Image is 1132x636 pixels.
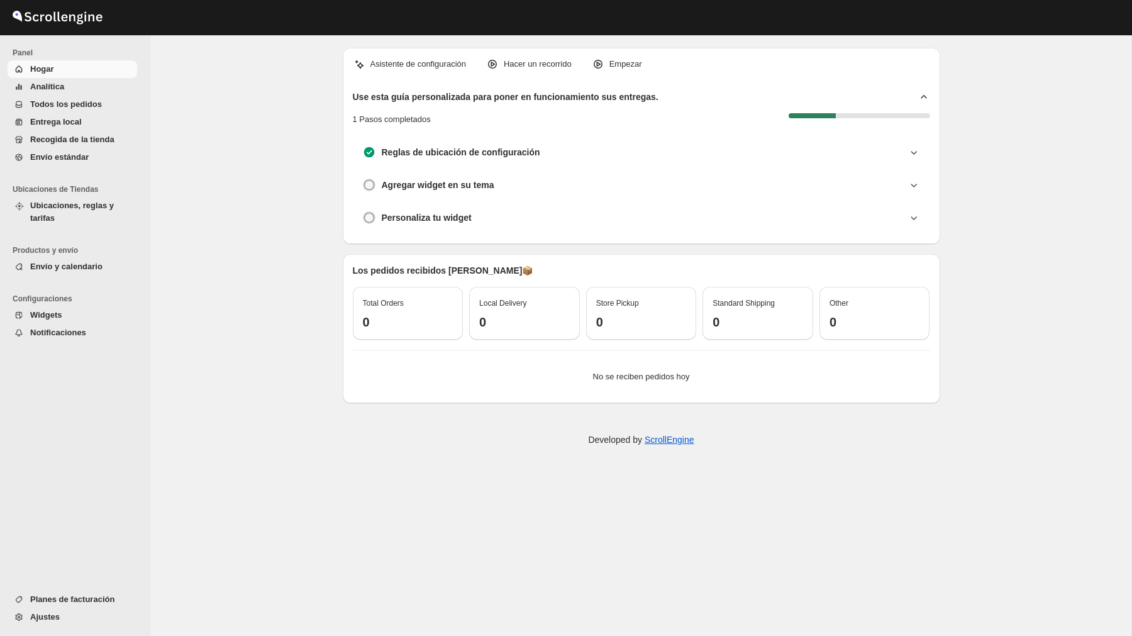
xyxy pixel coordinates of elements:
[30,82,64,91] span: Analítica
[30,64,54,74] span: Hogar
[596,315,687,330] h3: 0
[8,591,137,608] button: Planes de facturación
[8,60,137,78] button: Hogar
[30,594,114,604] span: Planes de facturación
[8,608,137,626] button: Ajustes
[382,211,472,224] h3: Personaliza tu widget
[8,258,137,276] button: Envío y calendario
[8,96,137,113] button: Todos los pedidos
[479,315,570,330] h3: 0
[830,299,848,308] span: Other
[353,91,658,103] h2: Use esta guía personalizada para poner en funcionamiento sus entregas.
[30,201,114,223] span: Ubicaciones, reglas y tarifas
[30,328,86,337] span: Notificaciones
[363,299,404,308] span: Total Orders
[30,262,103,271] span: Envío y calendario
[382,146,540,159] h3: Reglas de ubicación de configuración
[8,324,137,342] button: Notificaciones
[363,371,920,383] p: No se reciben pedidos hoy
[479,299,526,308] span: Local Delivery
[382,179,494,191] h3: Agregar widget en su tema
[13,184,142,194] span: Ubicaciones de Tiendas
[504,58,572,70] p: Hacer un recorrido
[713,299,775,308] span: Standard Shipping
[8,197,137,227] button: Ubicaciones, reglas y tarifas
[13,294,142,304] span: Configuraciones
[30,152,89,162] span: Envío estándar
[30,99,102,109] span: Todos los pedidos
[588,433,694,446] p: Developed by
[830,315,920,330] h3: 0
[645,435,694,445] a: ScrollEngine
[8,306,137,324] button: Widgets
[596,299,639,308] span: Store Pickup
[609,58,642,70] p: Empezar
[30,135,114,144] span: Recogida de la tienda
[353,264,930,277] p: Los pedidos recibidos [PERSON_NAME] 📦
[363,315,453,330] h3: 0
[713,315,803,330] h3: 0
[13,245,142,255] span: Productos y envío
[370,58,466,70] p: Asistente de configuración
[30,117,82,126] span: Entrega local
[13,48,142,58] span: Panel
[353,113,431,126] p: 1 Pasos completados
[30,310,62,320] span: Widgets
[30,612,60,622] span: Ajustes
[8,78,137,96] button: Analítica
